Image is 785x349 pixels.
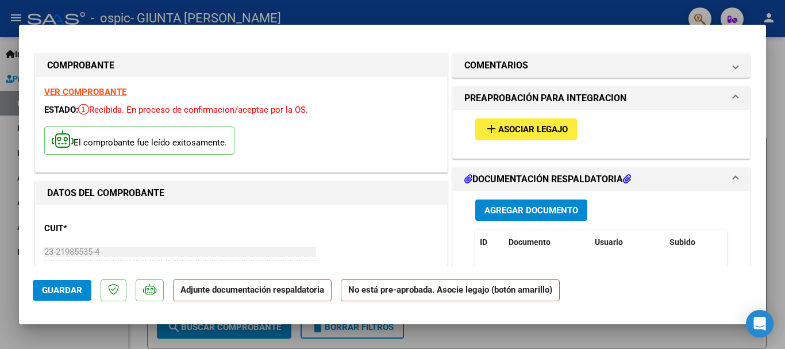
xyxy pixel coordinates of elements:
h1: COMENTARIOS [464,59,528,72]
datatable-header-cell: Subido [665,230,722,255]
mat-expansion-panel-header: PREAPROBACIÓN PARA INTEGRACION [453,87,749,110]
mat-expansion-panel-header: DOCUMENTACIÓN RESPALDATORIA [453,168,749,191]
span: Agregar Documento [484,205,578,216]
a: VER COMPROBANTE [44,87,126,97]
datatable-header-cell: Usuario [590,230,665,255]
strong: No está pre-aprobada. Asocie legajo (botón amarillo) [341,279,560,302]
strong: COMPROBANTE [47,60,114,71]
p: CUIT [44,222,163,235]
span: Usuario [595,237,623,247]
button: Asociar Legajo [475,118,577,140]
span: ESTADO: [44,105,78,115]
span: Documento [509,237,551,247]
button: Guardar [33,280,91,301]
h1: DOCUMENTACIÓN RESPALDATORIA [464,172,631,186]
strong: DATOS DEL COMPROBANTE [47,187,164,198]
mat-expansion-panel-header: COMENTARIOS [453,54,749,77]
mat-icon: add [484,122,498,136]
span: Subido [669,237,695,247]
datatable-header-cell: ID [475,230,504,255]
datatable-header-cell: Documento [504,230,590,255]
span: Asociar Legajo [498,125,568,135]
h1: PREAPROBACIÓN PARA INTEGRACION [464,91,626,105]
button: Agregar Documento [475,200,587,221]
div: Open Intercom Messenger [746,310,774,338]
datatable-header-cell: Acción [722,230,780,255]
p: El comprobante fue leído exitosamente. [44,126,234,155]
span: Recibida. En proceso de confirmacion/aceptac por la OS. [78,105,308,115]
span: Guardar [42,285,82,296]
span: ID [480,237,487,247]
div: PREAPROBACIÓN PARA INTEGRACION [453,110,749,158]
strong: Adjunte documentación respaldatoria [180,285,324,295]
